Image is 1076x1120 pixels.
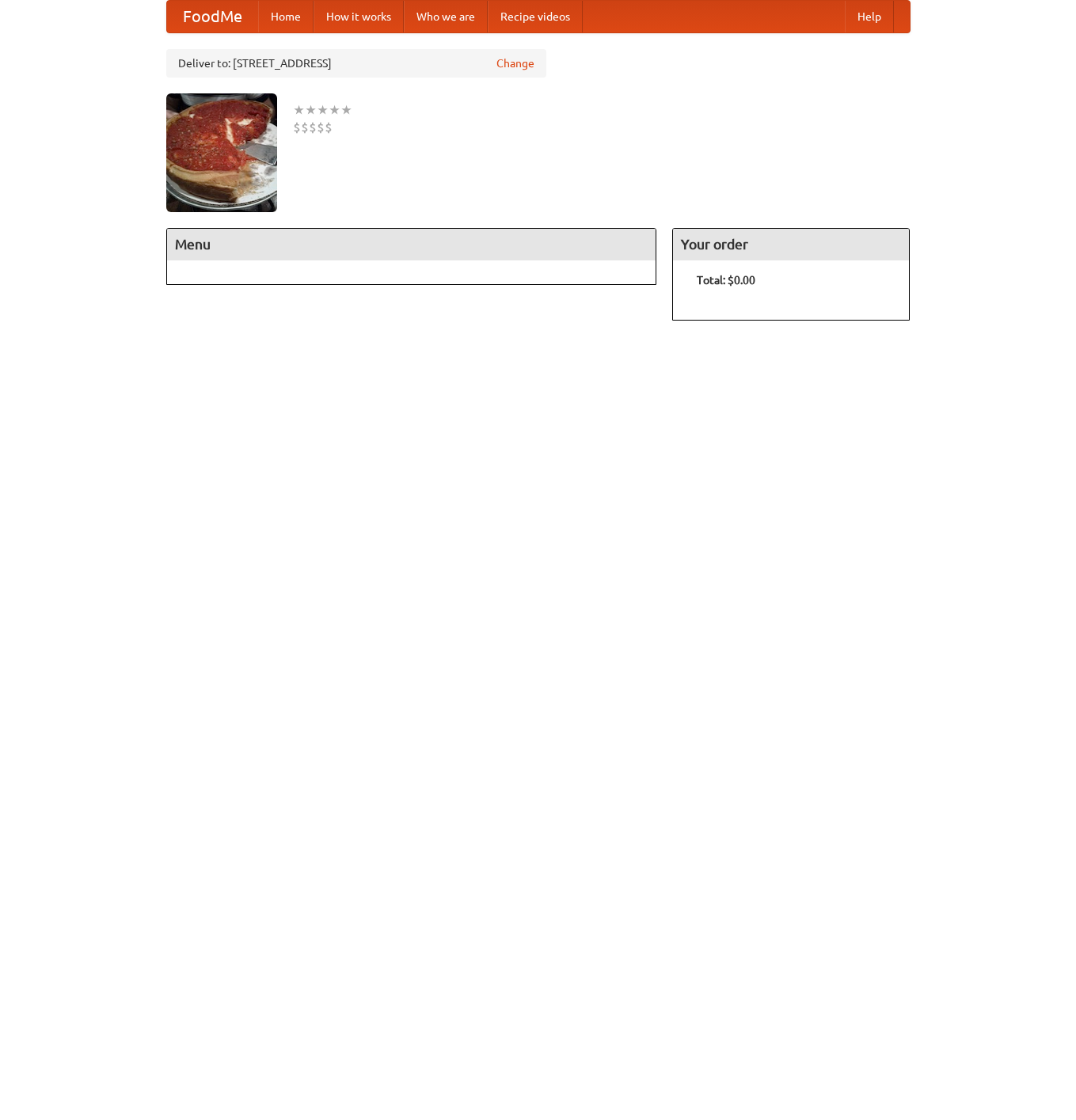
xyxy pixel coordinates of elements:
li: ★ [305,101,317,119]
li: ★ [329,101,340,119]
li: $ [325,119,333,136]
a: Home [258,1,314,32]
li: $ [309,119,317,136]
a: Recipe videos [488,1,583,32]
a: How it works [314,1,404,32]
li: ★ [293,101,305,119]
a: FoodMe [167,1,258,32]
a: Help [845,1,894,32]
b: Total: $0.00 [697,274,755,287]
li: $ [317,119,325,136]
h4: Your order [673,229,909,260]
li: $ [293,119,301,136]
div: Deliver to: [STREET_ADDRESS] [166,49,546,78]
a: Who we are [404,1,488,32]
li: ★ [317,101,329,119]
img: angular.jpg [166,93,277,212]
li: $ [301,119,309,136]
a: Change [496,55,534,71]
h4: Menu [167,229,656,260]
li: ★ [340,101,352,119]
